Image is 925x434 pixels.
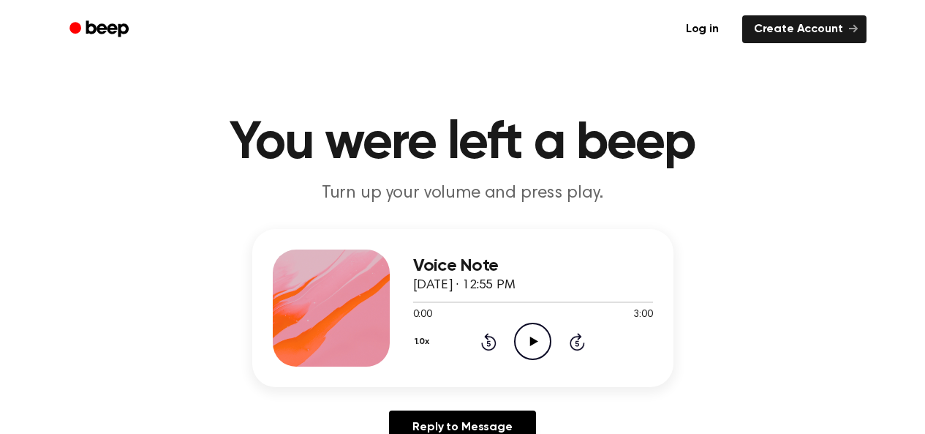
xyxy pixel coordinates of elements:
[182,182,744,206] p: Turn up your volume and press play.
[413,307,432,323] span: 0:00
[413,329,435,354] button: 1.0x
[633,307,652,323] span: 3:00
[742,15,867,43] a: Create Account
[413,256,653,276] h3: Voice Note
[59,15,142,44] a: Beep
[671,12,733,46] a: Log in
[413,279,516,292] span: [DATE] · 12:55 PM
[88,117,837,170] h1: You were left a beep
